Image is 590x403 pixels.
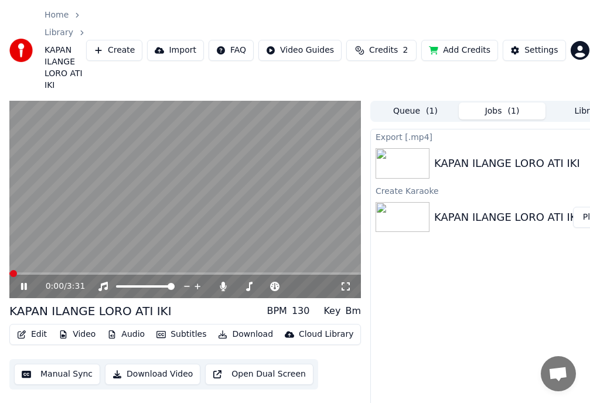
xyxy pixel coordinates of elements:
[9,39,33,62] img: youka
[503,40,565,61] button: Settings
[86,40,143,61] button: Create
[209,40,254,61] button: FAQ
[147,40,203,61] button: Import
[323,304,340,318] div: Key
[369,45,398,56] span: Credits
[258,40,342,61] button: Video Guides
[103,326,149,343] button: Audio
[9,303,172,319] div: KAPAN ILANGE LORO ATI IKI
[524,45,558,56] div: Settings
[267,304,287,318] div: BPM
[105,364,200,385] button: Download Video
[434,209,580,226] div: KAPAN ILANGE LORO ATI IKI
[46,281,64,292] span: 0:00
[299,329,353,340] div: Cloud Library
[213,326,278,343] button: Download
[372,103,459,119] button: Queue
[45,27,73,39] a: Library
[434,155,580,172] div: KAPAN ILANGE LORO ATI IKI
[45,45,86,91] span: KAPAN ILANGE LORO ATI IKI
[45,9,69,21] a: Home
[426,105,438,117] span: ( 1 )
[54,326,100,343] button: Video
[45,9,86,91] nav: breadcrumb
[345,304,361,318] div: Bm
[205,364,313,385] button: Open Dual Screen
[46,281,74,292] div: /
[152,326,211,343] button: Subtitles
[12,326,52,343] button: Edit
[14,364,100,385] button: Manual Sync
[421,40,498,61] button: Add Credits
[459,103,545,119] button: Jobs
[508,105,520,117] span: ( 1 )
[292,304,310,318] div: 130
[67,281,85,292] span: 3:31
[346,40,417,61] button: Credits2
[403,45,408,56] span: 2
[541,356,576,391] a: Open chat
